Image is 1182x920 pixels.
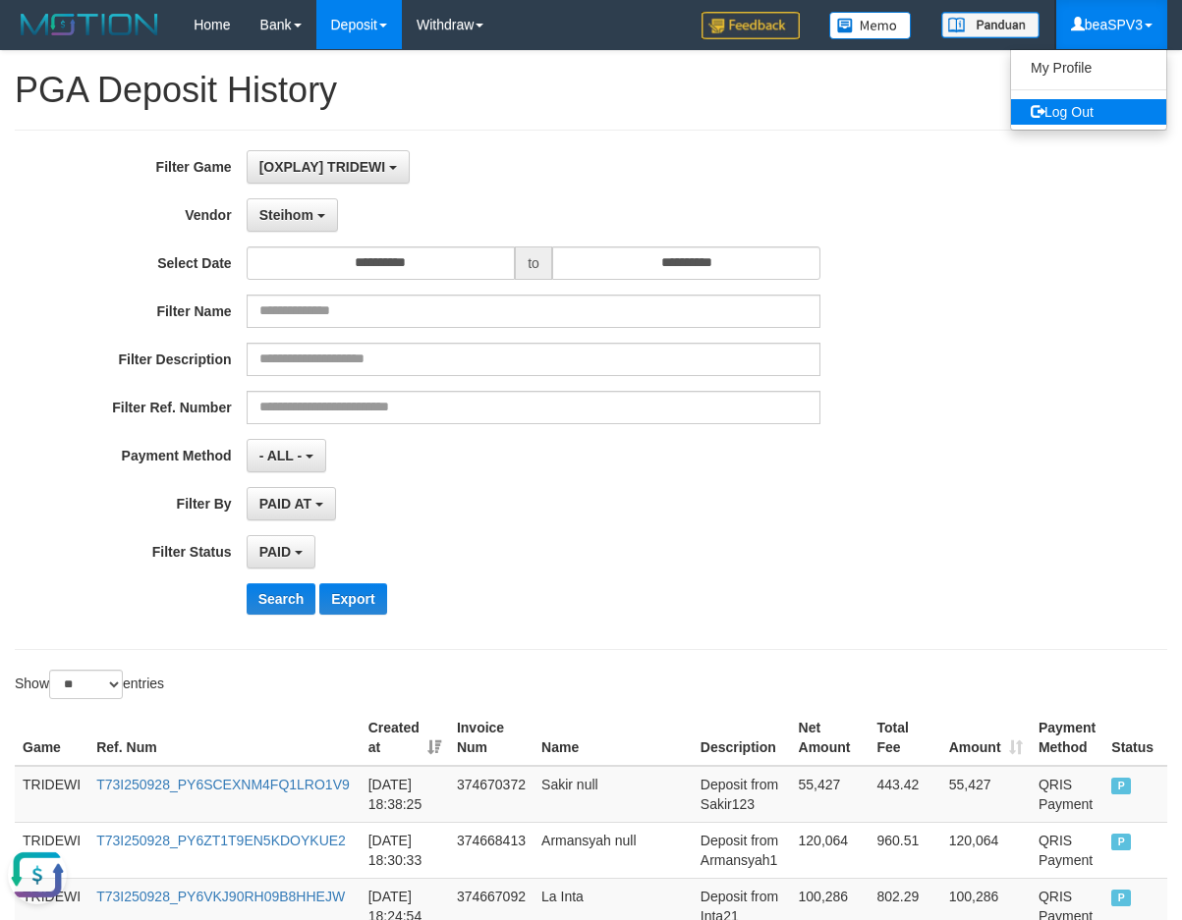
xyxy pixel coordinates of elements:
[869,766,940,823] td: 443.42
[869,822,940,878] td: 960.51
[693,766,791,823] td: Deposit from Sakir123
[96,833,346,848] a: T73I250928_PY6ZT1T9EN5KDOYKUE2
[15,670,164,699] label: Show entries
[361,710,449,766] th: Created at: activate to sort column ascending
[791,822,870,878] td: 120,064
[534,766,693,823] td: Sakir null
[1031,822,1103,878] td: QRIS Payment
[49,670,123,699] select: Showentries
[869,710,940,766] th: Total Fee
[693,710,791,766] th: Description
[15,71,1167,110] h1: PGA Deposit History
[1031,766,1103,823] td: QRIS Payment
[702,12,800,39] img: Feedback.jpg
[449,766,534,823] td: 374670372
[534,710,693,766] th: Name
[259,448,303,463] span: - ALL -
[259,496,311,512] span: PAID AT
[247,150,411,184] button: [OXPLAY] TRIDEWI
[96,889,345,904] a: T73I250928_PY6VKJ90RH09B8HHEJW
[88,710,361,766] th: Ref. Num
[941,822,1031,878] td: 120,064
[361,766,449,823] td: [DATE] 18:38:25
[247,487,336,520] button: PAID AT
[15,822,88,878] td: TRIDEWI
[515,246,552,280] span: to
[259,544,291,560] span: PAID
[791,766,870,823] td: 55,427
[361,822,449,878] td: [DATE] 18:30:33
[259,207,313,223] span: Steihom
[247,535,315,568] button: PAID
[319,583,386,615] button: Export
[1111,834,1131,850] span: PAID
[15,766,88,823] td: TRIDEWI
[1111,778,1131,794] span: PAID
[941,766,1031,823] td: 55,427
[15,710,88,766] th: Game
[1103,710,1167,766] th: Status
[247,583,316,615] button: Search
[247,198,338,232] button: Steihom
[1011,55,1166,81] a: My Profile
[259,159,386,175] span: [OXPLAY] TRIDEWI
[1011,99,1166,125] a: Log Out
[941,710,1031,766] th: Amount: activate to sort column ascending
[534,822,693,878] td: Armansyah null
[829,12,912,39] img: Button%20Memo.svg
[15,10,164,39] img: MOTION_logo.png
[1031,710,1103,766] th: Payment Method
[449,710,534,766] th: Invoice Num
[791,710,870,766] th: Net Amount
[1111,890,1131,906] span: PAID
[449,822,534,878] td: 374668413
[941,12,1040,38] img: panduan.png
[247,439,326,472] button: - ALL -
[96,777,350,792] a: T73I250928_PY6SCEXNM4FQ1LRO1V9
[693,822,791,878] td: Deposit from Armansyah1
[8,8,67,67] button: Open LiveChat chat widget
